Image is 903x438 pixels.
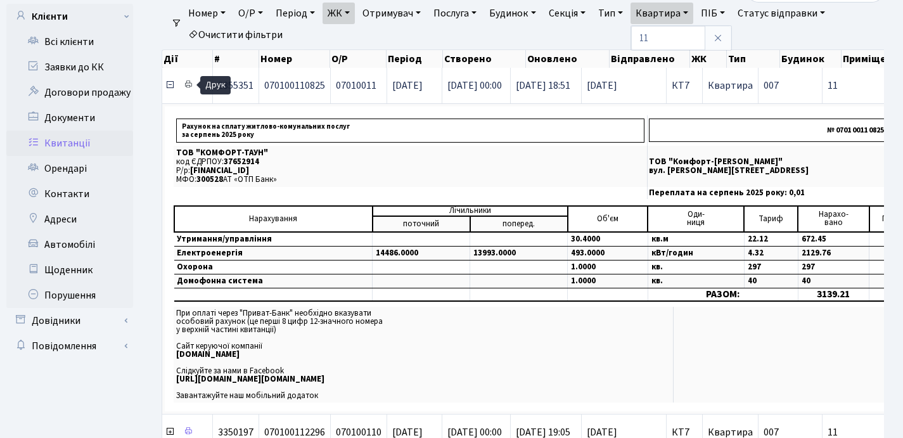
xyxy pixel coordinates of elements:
[6,156,133,181] a: Орендарі
[183,3,231,24] a: Номер
[174,307,673,403] td: При оплаті через "Приват-Банк" необхідно вказувати особовий рахунок (це перші 8 цифр 12-значного ...
[6,283,133,308] a: Порушення
[798,206,869,232] td: Нарахо- вано
[6,55,133,80] a: Заявки до КК
[6,207,133,232] a: Адреси
[568,246,648,260] td: 493.0000
[323,3,355,24] a: ЖК
[373,246,470,260] td: 14486.0000
[648,260,744,274] td: кв.
[336,79,376,93] span: 07010011
[648,232,744,247] td: кв.м
[6,80,133,105] a: Договори продажу
[744,274,798,288] td: 40
[6,131,133,156] a: Квитанції
[259,50,330,68] th: Номер
[568,206,648,232] td: Об'єм
[484,3,541,24] a: Будинок
[392,79,423,93] span: [DATE]
[6,308,133,333] a: Довідники
[828,81,899,91] span: 11
[176,119,644,143] p: Рахунок на сплату житлово-комунальних послуг за серпень 2025 року
[183,24,288,46] a: Очистити фільтри
[648,246,744,260] td: кВт/годин
[780,50,841,68] th: Будинок
[631,3,693,24] a: Квартира
[176,373,324,385] b: [URL][DOMAIN_NAME][DOMAIN_NAME]
[587,81,661,91] span: [DATE]
[798,246,869,260] td: 2129.76
[744,232,798,247] td: 22.12
[373,216,470,232] td: поточний
[648,274,744,288] td: кв.
[174,274,373,288] td: Домофонна система
[690,50,727,68] th: ЖК
[264,79,325,93] span: 070100110825
[568,274,648,288] td: 1.0000
[696,3,730,24] a: ПІБ
[593,3,628,24] a: Тип
[470,216,568,232] td: поперед.
[648,288,798,301] td: РАЗОМ:
[6,333,133,359] a: Повідомлення
[218,79,253,93] span: 3355351
[271,3,320,24] a: Період
[162,50,213,68] th: Дії
[174,206,373,232] td: Нарахування
[764,79,779,93] span: 007
[196,174,223,185] span: 300528
[176,176,644,184] p: МФО: АТ «ОТП Банк»
[213,50,259,68] th: #
[6,232,133,257] a: Автомобілі
[568,232,648,247] td: 30.4000
[828,427,899,437] span: 11
[708,79,753,93] span: Квартира
[357,3,426,24] a: Отримувач
[6,4,133,29] a: Клієнти
[387,50,443,68] th: Період
[6,29,133,55] a: Всі клієнти
[176,149,644,157] p: ТОВ "КОМФОРТ-ТАУН"
[744,246,798,260] td: 4.32
[798,260,869,274] td: 297
[672,81,697,91] span: КТ7
[176,167,644,175] p: Р/р:
[174,232,373,247] td: Утримання/управління
[176,349,240,360] b: [DOMAIN_NAME]
[587,427,661,437] span: [DATE]
[516,79,570,93] span: [DATE] 18:51
[744,206,798,232] td: Тариф
[798,288,869,301] td: 3139.21
[200,76,231,94] div: Друк
[744,260,798,274] td: 297
[373,206,568,216] td: Лічильники
[224,156,259,167] span: 37652914
[727,50,780,68] th: Тип
[447,79,502,93] span: [DATE] 00:00
[470,246,568,260] td: 13993.0000
[672,427,697,437] span: КТ7
[798,274,869,288] td: 40
[544,3,591,24] a: Секція
[174,260,373,274] td: Охорона
[648,206,744,232] td: Оди- ниця
[733,3,830,24] a: Статус відправки
[174,246,373,260] td: Електроенергія
[233,3,268,24] a: О/Р
[6,181,133,207] a: Контакти
[526,50,610,68] th: Оновлено
[176,158,644,166] p: код ЄДРПОУ:
[6,105,133,131] a: Документи
[190,165,249,176] span: [FINANCIAL_ID]
[443,50,527,68] th: Створено
[610,50,691,68] th: Відправлено
[6,257,133,283] a: Щоденник
[330,50,387,68] th: О/Р
[798,232,869,247] td: 672.45
[428,3,482,24] a: Послуга
[568,260,648,274] td: 1.0000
